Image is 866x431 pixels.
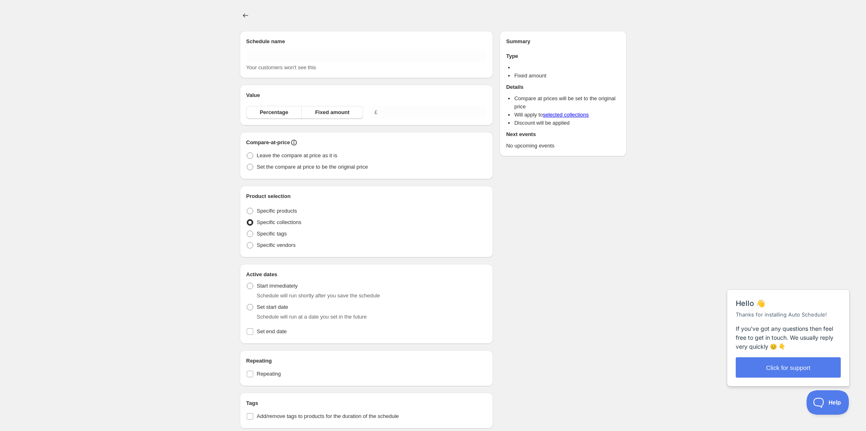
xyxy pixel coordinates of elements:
button: Fixed amount [301,106,363,119]
p: No upcoming events [506,142,620,150]
h2: Details [506,83,620,91]
li: Will apply to [514,111,620,119]
h2: Repeating [246,357,487,365]
span: Specific collections [257,219,302,225]
span: Set end date [257,328,287,334]
li: Compare at prices will be set to the original price [514,95,620,111]
h2: Summary [506,37,620,46]
span: Repeating [257,371,281,377]
iframe: Help Scout Beacon - Messages and Notifications [723,269,854,390]
h2: Next events [506,130,620,139]
span: Schedule will run shortly after you save the schedule [257,292,380,299]
span: Set the compare at price to be the original price [257,164,368,170]
span: Percentage [260,108,288,117]
a: selected collections [543,112,589,118]
h2: Type [506,52,620,60]
span: Specific products [257,208,297,214]
span: Fixed amount [315,108,350,117]
li: Fixed amount [514,72,620,80]
span: Schedule will run at a date you set in the future [257,314,367,320]
span: Specific vendors [257,242,296,248]
span: Start immediately [257,283,298,289]
h2: Product selection [246,192,487,200]
span: Your customers won't see this [246,64,316,70]
iframe: Help Scout Beacon - Open [807,390,850,415]
span: Specific tags [257,231,287,237]
button: Percentage [246,106,302,119]
h2: Active dates [246,270,487,279]
h2: Tags [246,399,487,407]
button: Schedules [240,10,251,21]
li: Discount will be applied [514,119,620,127]
h2: Value [246,91,487,99]
h2: Compare-at-price [246,139,290,147]
span: £ [375,109,377,115]
span: Add/remove tags to products for the duration of the schedule [257,413,399,419]
span: Set start date [257,304,288,310]
span: Leave the compare at price as it is [257,152,338,158]
h2: Schedule name [246,37,487,46]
